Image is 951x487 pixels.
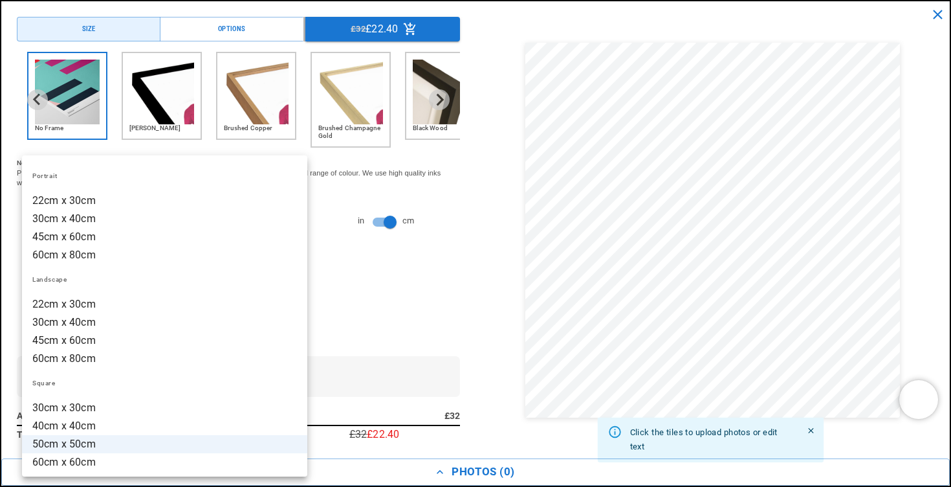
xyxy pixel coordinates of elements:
li: 60cm x 80cm [22,246,307,264]
li: 45cm x 60cm [22,228,307,246]
li: Square [22,368,307,399]
li: 30cm x 30cm [22,399,307,417]
li: 30cm x 40cm [22,313,307,332]
li: Landscape [22,264,307,295]
li: 60cm x 80cm [22,350,307,368]
li: 22cm x 30cm [22,295,307,313]
li: 22cm x 30cm [22,192,307,210]
li: 40cm x 40cm [22,417,307,435]
li: 60cm x 60cm [22,453,307,471]
li: Portrait [22,161,307,192]
li: 30cm x 40cm [22,210,307,228]
li: 45cm x 60cm [22,332,307,350]
iframe: Chatra live chat [899,380,938,419]
li: 50cm x 50cm [22,435,307,453]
